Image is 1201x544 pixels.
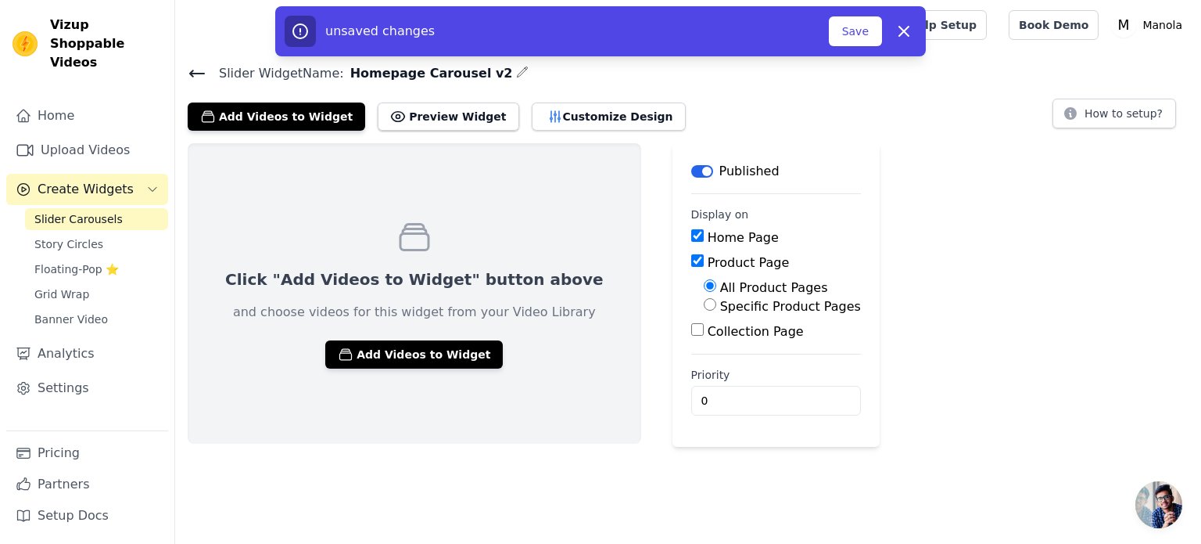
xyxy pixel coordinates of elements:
[708,255,790,270] label: Product Page
[720,299,861,314] label: Specific Product Pages
[532,103,686,131] button: Customize Design
[38,180,134,199] span: Create Widgets
[378,103,518,131] button: Preview Widget
[25,233,168,255] a: Story Circles
[829,16,882,46] button: Save
[6,338,168,369] a: Analytics
[225,268,604,290] p: Click "Add Videos to Widget" button above
[34,261,119,277] span: Floating-Pop ⭐
[25,208,168,230] a: Slider Carousels
[34,312,108,327] span: Banner Video
[6,100,168,131] a: Home
[6,438,168,469] a: Pricing
[516,63,529,84] div: Edit Name
[188,103,365,131] button: Add Videos to Widget
[6,135,168,166] a: Upload Videos
[691,367,861,383] label: Priority
[34,286,89,302] span: Grid Wrap
[6,500,168,531] a: Setup Docs
[1135,481,1182,528] div: Open chat
[34,236,103,252] span: Story Circles
[1052,99,1176,128] button: How to setup?
[6,373,168,404] a: Settings
[708,324,804,339] label: Collection Page
[708,230,779,245] label: Home Page
[6,469,168,500] a: Partners
[325,340,503,369] button: Add Videos to Widget
[720,280,828,295] label: All Product Pages
[25,258,168,280] a: Floating-Pop ⭐
[691,207,749,222] legend: Display on
[25,308,168,330] a: Banner Video
[1052,110,1176,124] a: How to setup?
[25,283,168,305] a: Grid Wrap
[34,211,123,227] span: Slider Carousels
[344,64,513,83] span: Homepage Carousel v2
[6,174,168,205] button: Create Widgets
[719,162,780,181] p: Published
[206,64,344,83] span: Slider Widget Name:
[233,303,596,322] p: and choose videos for this widget from your Video Library
[325,23,435,38] span: unsaved changes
